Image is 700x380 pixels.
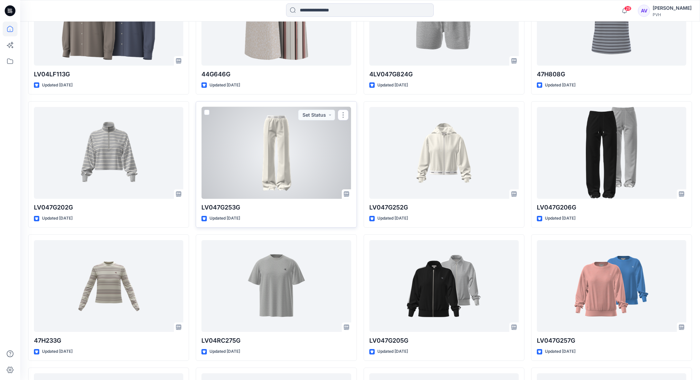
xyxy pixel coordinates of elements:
[34,336,183,345] p: 47H233G
[34,70,183,79] p: LV04LF113G
[369,336,519,345] p: LV047G205G
[537,107,686,199] a: LV047G206G
[537,70,686,79] p: 47H808G
[42,215,73,222] p: Updated [DATE]
[377,348,408,355] p: Updated [DATE]
[34,240,183,332] a: 47H233G
[638,5,650,17] div: AV
[201,70,351,79] p: 44G646G
[42,348,73,355] p: Updated [DATE]
[201,203,351,212] p: LV047G253G
[545,348,575,355] p: Updated [DATE]
[209,348,240,355] p: Updated [DATE]
[537,240,686,332] a: LV047G257G
[545,82,575,89] p: Updated [DATE]
[201,107,351,199] a: LV047G253G
[377,215,408,222] p: Updated [DATE]
[537,336,686,345] p: LV047G257G
[34,203,183,212] p: LV047G202G
[537,203,686,212] p: LV047G206G
[369,203,519,212] p: LV047G252G
[653,12,692,17] div: PVH
[201,240,351,332] a: LV04RC275G
[209,82,240,89] p: Updated [DATE]
[377,82,408,89] p: Updated [DATE]
[201,336,351,345] p: LV04RC275G
[34,107,183,199] a: LV047G202G
[653,4,692,12] div: [PERSON_NAME]
[42,82,73,89] p: Updated [DATE]
[624,6,632,11] span: 29
[209,215,240,222] p: Updated [DATE]
[369,107,519,199] a: LV047G252G
[545,215,575,222] p: Updated [DATE]
[369,240,519,332] a: LV047G205G
[369,70,519,79] p: 4LV047G824G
